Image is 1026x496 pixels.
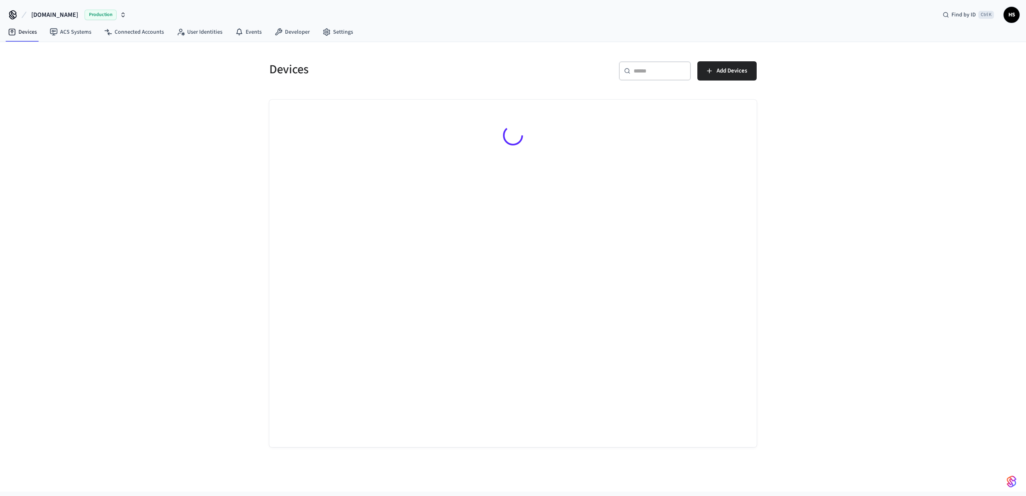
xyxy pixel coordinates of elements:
span: [DOMAIN_NAME] [31,10,78,20]
span: Add Devices [717,66,747,76]
h5: Devices [269,61,508,78]
span: Ctrl K [978,11,994,19]
img: SeamLogoGradient.69752ec5.svg [1007,475,1016,488]
a: Settings [316,25,360,39]
button: HS [1004,7,1020,23]
a: Connected Accounts [98,25,170,39]
div: Find by IDCtrl K [936,8,1000,22]
a: ACS Systems [43,25,98,39]
button: Add Devices [697,61,757,81]
span: Find by ID [951,11,976,19]
a: User Identities [170,25,229,39]
span: Production [85,10,117,20]
a: Developer [268,25,316,39]
a: Devices [2,25,43,39]
a: Events [229,25,268,39]
span: HS [1004,8,1019,22]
